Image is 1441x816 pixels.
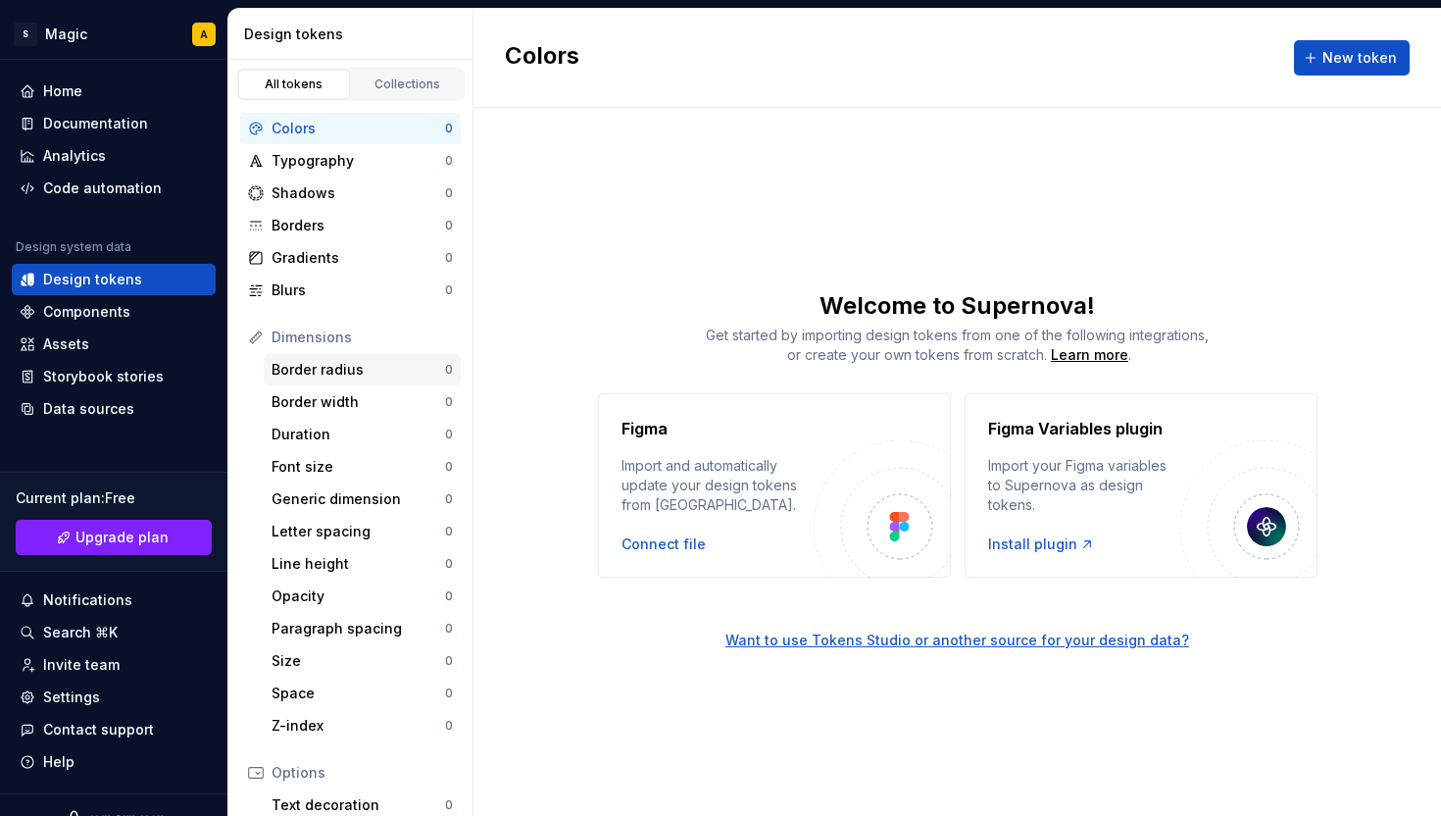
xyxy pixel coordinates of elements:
a: Borders0 [240,210,461,241]
div: 0 [445,686,453,701]
h4: Figma [621,417,668,440]
div: Code automation [43,178,162,198]
a: Design tokens [12,264,216,295]
div: Borders [272,216,445,235]
div: Design tokens [244,25,465,44]
div: Paragraph spacing [272,619,445,638]
span: Get started by importing design tokens from one of the following integrations, or create your own... [706,327,1209,363]
div: 0 [445,621,453,637]
div: Shadows [272,183,445,203]
a: Line height0 [264,548,461,580]
div: Documentation [43,114,148,133]
div: 0 [445,218,453,233]
div: 0 [445,362,453,378]
a: Opacity0 [264,581,461,612]
div: 0 [445,588,453,604]
div: Invite team [43,655,120,675]
div: 0 [445,121,453,136]
div: 0 [445,718,453,734]
button: Search ⌘K [12,617,216,648]
div: Dimensions [272,328,453,347]
div: Import and automatically update your design tokens from [GEOGRAPHIC_DATA]. [621,456,814,515]
a: Want to use Tokens Studio or another source for your design data? [473,578,1441,650]
a: Generic dimension0 [264,484,461,515]
a: Settings [12,682,216,713]
div: Notifications [43,590,132,610]
div: Generic dimension [272,489,445,509]
a: Border width0 [264,386,461,418]
div: Line height [272,554,445,574]
div: Space [272,684,445,703]
div: Font size [272,457,445,477]
a: Size0 [264,645,461,677]
button: New token [1294,40,1410,76]
a: Data sources [12,393,216,425]
a: Install plugin [988,535,1095,554]
div: Blurs [272,280,445,300]
div: 0 [445,153,453,169]
div: 0 [445,250,453,266]
div: Welcome to Supernova! [473,290,1441,322]
a: Learn more [1051,345,1128,365]
div: Typography [272,151,445,171]
a: Z-index0 [264,710,461,741]
a: Duration0 [264,419,461,450]
div: Border width [272,392,445,412]
div: 0 [445,653,453,669]
div: Settings [43,688,100,707]
a: Border radius0 [264,354,461,385]
div: Size [272,651,445,671]
div: Magic [45,25,87,44]
button: Want to use Tokens Studio or another source for your design data? [725,631,1189,650]
div: S [14,23,37,46]
div: 0 [445,394,453,410]
div: Current plan : Free [16,488,212,508]
div: Contact support [43,720,154,739]
div: Border radius [272,360,445,380]
div: Connect file [621,535,706,554]
a: Space0 [264,678,461,709]
a: Font size0 [264,451,461,483]
button: Contact support [12,714,216,745]
a: Analytics [12,140,216,172]
div: Home [43,81,82,101]
h2: Colors [505,40,579,76]
div: Duration [272,425,445,444]
a: Home [12,76,216,107]
a: Components [12,296,216,328]
button: Help [12,746,216,778]
a: Typography0 [240,145,461,177]
div: 0 [445,427,453,442]
div: 0 [445,556,453,572]
div: Analytics [43,146,106,166]
div: Assets [43,334,89,354]
a: Blurs0 [240,275,461,306]
button: Upgrade plan [16,520,212,555]
div: Storybook stories [43,367,164,386]
div: Design system data [16,239,131,255]
div: 0 [445,491,453,507]
a: Paragraph spacing0 [264,613,461,644]
div: Components [43,302,130,322]
div: Import your Figma variables to Supernova as design tokens. [988,456,1180,515]
a: Assets [12,329,216,360]
span: New token [1322,48,1397,68]
a: Shadows0 [240,178,461,209]
div: Search ⌘K [43,623,118,642]
div: Colors [272,119,445,138]
button: Notifications [12,585,216,616]
a: Storybook stories [12,361,216,392]
div: 0 [445,797,453,813]
span: Upgrade plan [75,528,169,547]
a: Gradients0 [240,242,461,274]
div: All tokens [245,76,343,92]
div: Text decoration [272,795,445,815]
div: Data sources [43,399,134,419]
div: Collections [359,76,457,92]
div: 0 [445,524,453,539]
a: Invite team [12,649,216,681]
div: 0 [445,185,453,201]
div: Letter spacing [272,522,445,541]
